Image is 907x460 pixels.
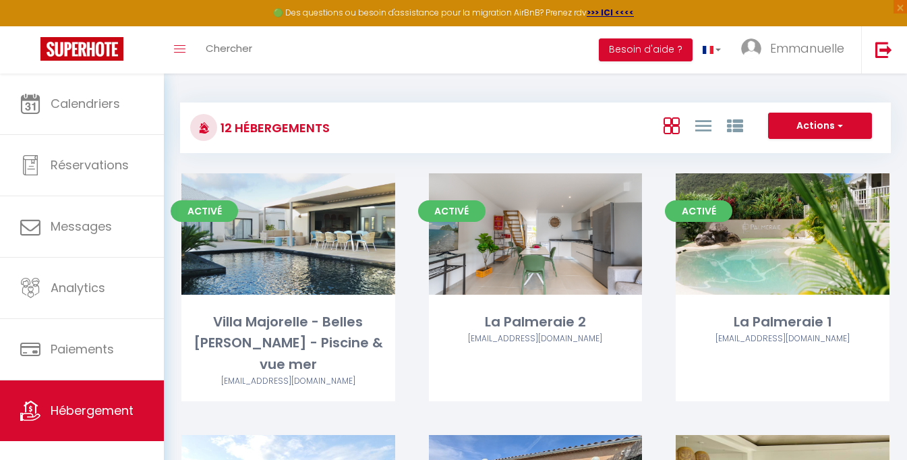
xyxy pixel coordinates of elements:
div: Villa Majorelle - Belles [PERSON_NAME] - Piscine & vue mer [181,312,395,375]
span: Calendriers [51,95,120,112]
span: Hébergement [51,402,134,419]
div: La Palmeraie 2 [429,312,643,333]
h3: 12 Hébergements [217,113,330,143]
img: ... [741,38,761,59]
a: ... Emmanuelle [731,26,861,74]
button: Actions [768,113,872,140]
div: La Palmeraie 1 [676,312,889,333]
button: Besoin d'aide ? [599,38,693,61]
span: Emmanuelle [770,40,844,57]
div: Airbnb [676,333,889,345]
img: logout [875,41,892,58]
div: Airbnb [181,375,395,388]
a: Chercher [196,26,262,74]
img: Super Booking [40,37,123,61]
span: Messages [51,218,112,235]
span: Analytics [51,279,105,296]
span: Chercher [206,41,252,55]
div: Airbnb [429,333,643,345]
a: Vue en Box [664,114,680,136]
a: Vue en Liste [695,114,711,136]
span: Paiements [51,341,114,357]
span: Activé [418,200,486,222]
span: Activé [665,200,732,222]
a: >>> ICI <<<< [587,7,634,18]
span: Activé [171,200,238,222]
span: Réservations [51,156,129,173]
a: Vue par Groupe [727,114,743,136]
